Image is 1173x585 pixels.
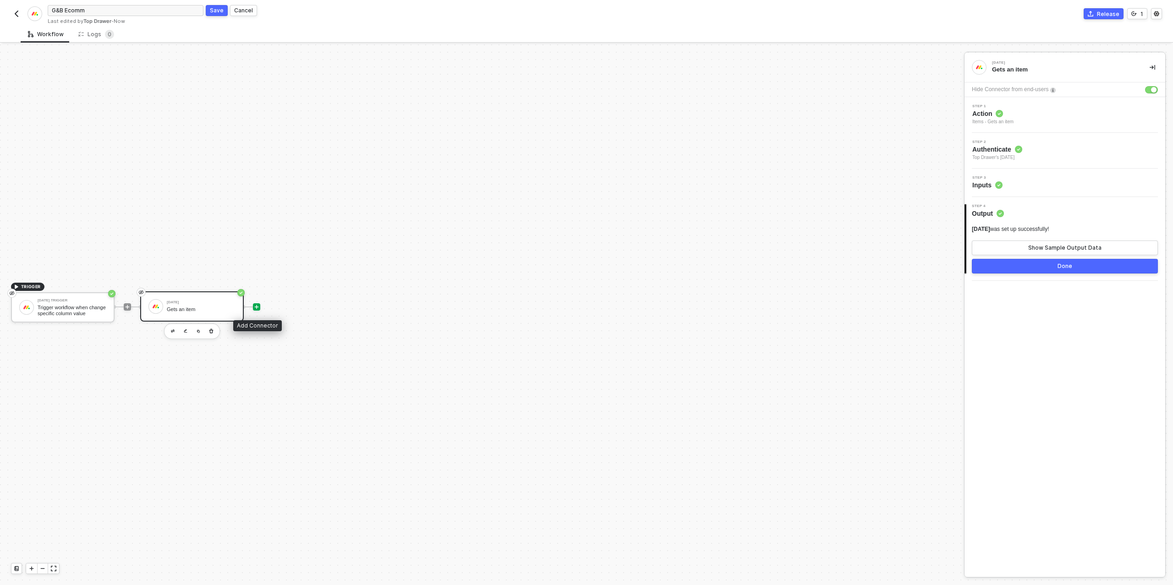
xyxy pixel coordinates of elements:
[171,329,175,333] img: edit-cred
[48,5,203,16] input: Please enter a title
[233,320,282,331] div: Add Connector
[14,284,19,290] span: icon-play
[965,104,1165,126] div: Step 1Action Items - Gets an item
[972,225,1049,233] div: was set up successfully!
[972,145,1022,154] span: Authenticate
[48,18,586,25] div: Last edited by - Now
[972,209,1004,218] span: Output
[167,306,236,312] div: Gets an item
[40,566,45,571] span: icon-minus
[152,302,160,311] img: icon
[965,204,1165,273] div: Step 4Output [DATE]was set up successfully!Show Sample Output DataDone
[972,140,1022,144] span: Step 2
[972,109,1014,118] span: Action
[1088,11,1093,16] span: icon-commerce
[11,8,22,19] button: back
[1084,8,1124,19] button: Release
[972,118,1014,126] div: Items - Gets an item
[1097,10,1119,18] div: Release
[1058,262,1072,270] div: Done
[965,176,1165,190] div: Step 3Inputs
[197,329,200,333] img: copy-block
[51,566,56,571] span: icon-expand
[1050,87,1056,93] img: icon-info
[167,326,178,337] button: edit-cred
[234,6,253,14] div: Cancel
[972,104,1014,108] span: Step 1
[38,299,106,302] div: [DATE] Trigger
[125,304,130,310] span: icon-play
[1131,11,1137,16] span: icon-versioning
[105,30,114,39] sup: 0
[28,31,64,38] div: Workflow
[29,566,34,571] span: icon-play
[254,304,259,310] span: icon-play
[108,290,115,297] span: icon-success-page
[1127,8,1147,19] button: 1
[230,5,257,16] button: Cancel
[9,290,15,297] span: eye-invisible
[180,326,191,337] button: edit-cred
[138,289,144,296] span: eye-invisible
[1150,65,1155,70] span: icon-collapse-right
[972,204,1004,208] span: Step 4
[972,154,1022,161] span: Top Drawer's [DATE]
[31,10,38,18] img: integration-icon
[972,241,1158,255] button: Show Sample Output Data
[193,326,204,337] button: copy-block
[21,283,41,290] span: TRIGGER
[22,303,31,312] img: icon
[237,289,245,296] span: icon-success-page
[972,176,1003,180] span: Step 3
[167,301,236,304] div: [DATE]
[972,259,1158,273] button: Done
[38,305,106,316] div: Trigger workflow when change specific column value
[992,66,1135,74] div: Gets an item
[1154,11,1159,16] span: icon-settings
[83,18,111,24] span: Top Drawer
[972,180,1003,190] span: Inputs
[13,10,20,17] img: back
[1028,244,1102,251] div: Show Sample Output Data
[992,61,1129,65] div: [DATE]
[184,329,187,333] img: edit-cred
[972,85,1048,94] div: Hide Connector from end-users
[206,5,228,16] button: Save
[210,6,224,14] div: Save
[972,226,990,232] span: [DATE]
[965,140,1165,161] div: Step 2Authenticate Top Drawer's [DATE]
[975,63,983,71] img: integration-icon
[78,30,114,39] div: Logs
[1140,10,1143,18] div: 1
